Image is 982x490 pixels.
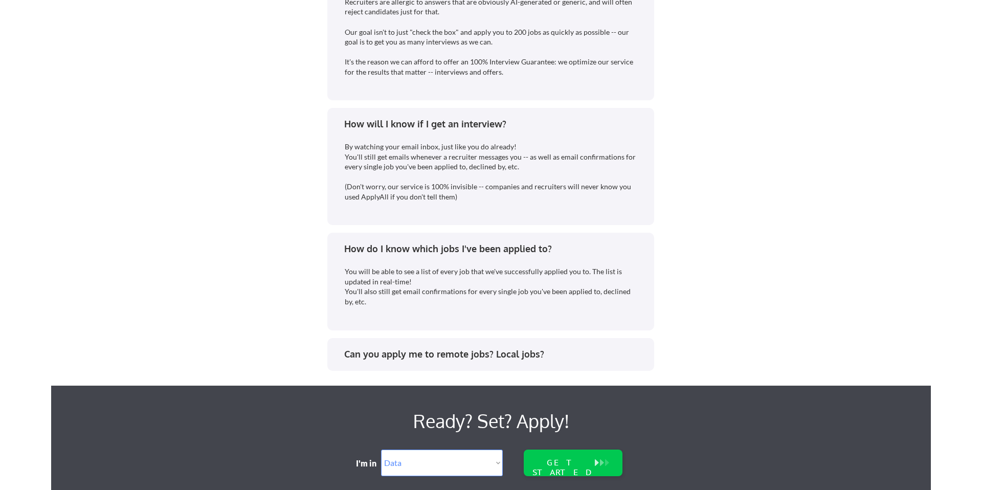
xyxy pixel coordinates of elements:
[345,266,638,306] div: You will be able to see a list of every job that we've successfully applied you to. The list is u...
[344,242,644,255] div: How do I know which jobs I've been applied to?
[530,458,596,477] div: GET STARTED
[356,458,384,469] div: I'm in
[345,142,638,202] div: By watching your email inbox, just like you do already! You'll still get emails whenever a recrui...
[344,118,644,130] div: How will I know if I get an interview?
[344,348,644,361] div: Can you apply me to remote jobs? Local jobs?
[194,406,788,436] div: Ready? Set? Apply!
